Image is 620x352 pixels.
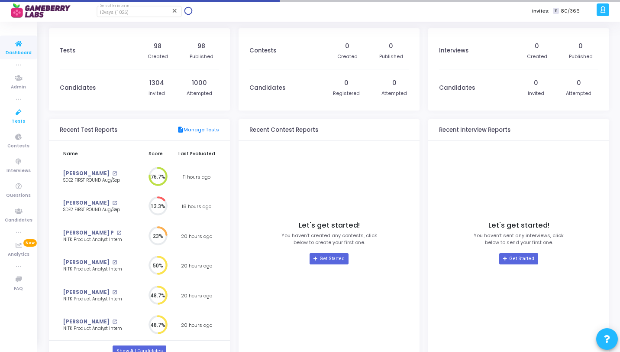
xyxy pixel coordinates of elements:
[60,85,96,91] h3: Candidates
[112,290,117,295] mat-icon: open_in_new
[63,326,130,332] div: NITK Product Analyst Intern
[112,319,117,324] mat-icon: open_in_new
[63,259,110,266] a: [PERSON_NAME]
[60,47,75,54] h3: Tests
[532,7,549,15] label: Invites:
[249,85,285,91] h3: Candidates
[63,237,130,243] div: NITK Product Analyst Intern
[154,42,161,51] div: 98
[578,42,583,51] div: 0
[337,53,358,60] div: Created
[439,85,475,91] h3: Candidates
[11,84,26,91] span: Admin
[137,145,174,162] th: Score
[11,2,76,20] img: logo
[63,177,130,184] div: SDE2 FIRST ROUND Aug/Sep
[379,53,403,60] div: Published
[577,78,581,88] div: 0
[174,310,219,340] td: 20 hours ago
[100,10,129,15] span: i2vsys (1026)
[187,90,212,97] div: Attempted
[63,199,110,207] a: [PERSON_NAME]
[474,232,564,246] p: You haven’t sent any interviews, click below to send your first one.
[63,266,130,273] div: NITK Product Analyst Intern
[439,47,468,54] h3: Interviews
[149,90,165,97] div: Invited
[14,285,23,293] span: FAQ
[8,251,29,258] span: Analytics
[192,78,207,88] div: 1000
[333,90,360,97] div: Registered
[528,90,544,97] div: Invited
[381,90,407,97] div: Attempted
[177,126,184,134] mat-icon: description
[534,78,538,88] div: 0
[177,126,219,134] a: Manage Tests
[249,127,318,134] h3: Recent Contest Reports
[6,192,31,199] span: Questions
[281,232,377,246] p: You haven’t created any contests, click below to create your first one.
[345,42,349,51] div: 0
[310,253,348,264] a: Get Started
[63,289,110,296] a: [PERSON_NAME]
[12,118,25,125] span: Tests
[344,78,349,88] div: 0
[148,53,168,60] div: Created
[6,167,31,175] span: Interviews
[174,145,219,162] th: Last Evaluated
[561,7,580,15] span: 80/366
[392,78,397,88] div: 0
[6,49,32,57] span: Dashboard
[7,143,29,150] span: Contests
[190,53,213,60] div: Published
[60,127,117,134] h3: Recent Test Reports
[23,239,37,247] span: New
[63,296,130,303] div: NITK Product Analyst Intern
[174,192,219,222] td: 18 hours ago
[112,171,117,176] mat-icon: open_in_new
[112,260,117,265] mat-icon: open_in_new
[60,145,137,162] th: Name
[63,207,130,213] div: SDE2 FIRST ROUND Aug/Sep
[174,162,219,192] td: 11 hours ago
[63,318,110,326] a: [PERSON_NAME]
[439,127,510,134] h3: Recent Interview Reports
[174,281,219,311] td: 20 hours ago
[389,42,393,51] div: 0
[553,8,559,14] span: T
[112,201,117,205] mat-icon: open_in_new
[488,221,549,230] h4: Let's get started!
[197,42,205,51] div: 98
[63,170,110,177] a: [PERSON_NAME]
[171,7,178,14] mat-icon: Clear
[527,53,547,60] div: Created
[499,253,538,264] a: Get Started
[174,251,219,281] td: 20 hours ago
[5,217,32,224] span: Candidates
[299,221,360,230] h4: Let's get started!
[569,53,593,60] div: Published
[535,42,539,51] div: 0
[116,231,121,235] mat-icon: open_in_new
[174,222,219,251] td: 20 hours ago
[249,47,276,54] h3: Contests
[566,90,591,97] div: Attempted
[149,78,164,88] div: 1304
[63,229,114,237] a: [PERSON_NAME] P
